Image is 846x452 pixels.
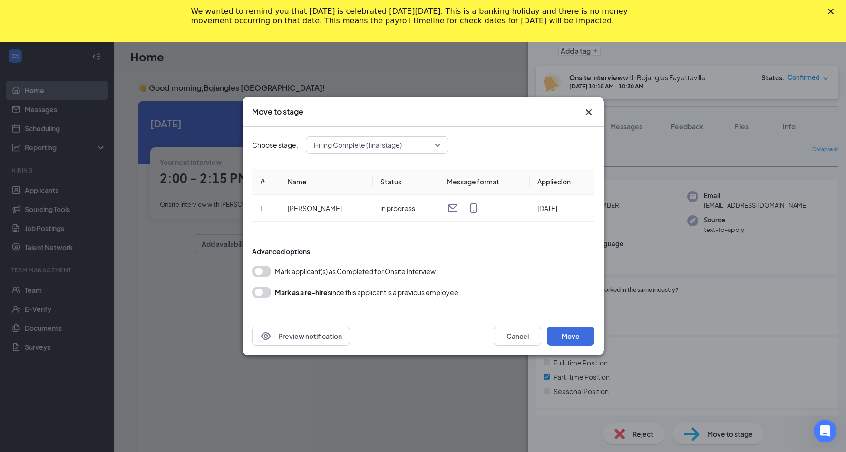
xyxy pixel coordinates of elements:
td: [DATE] [529,195,594,222]
button: EyePreview notification [252,327,350,346]
svg: Eye [260,330,272,342]
button: Move [547,327,594,346]
span: Mark applicant(s) as Completed for Onsite Interview [275,266,436,277]
div: Close [828,9,837,14]
th: Name [280,169,372,195]
div: We wanted to remind you that [DATE] is celebrated [DATE][DATE]. This is a banking holiday and the... [191,7,640,26]
div: Advanced options [252,247,594,256]
h3: Move to stage [252,106,303,117]
span: 1 [260,204,263,212]
svg: Cross [583,106,594,118]
div: since this applicant is a previous employee. [275,287,460,298]
td: [PERSON_NAME] [280,195,372,222]
span: Hiring Complete (final stage) [314,138,402,152]
svg: Email [447,202,458,214]
span: Choose stage: [252,140,298,150]
button: Cancel [494,327,541,346]
button: Close [583,106,594,118]
th: Status [372,169,439,195]
b: Mark as a re-hire [275,288,328,297]
iframe: Intercom live chat [814,420,836,442]
th: Applied on [529,169,594,195]
svg: MobileSms [468,202,479,214]
td: in progress [372,195,439,222]
th: Message format [439,169,530,195]
th: # [252,169,280,195]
